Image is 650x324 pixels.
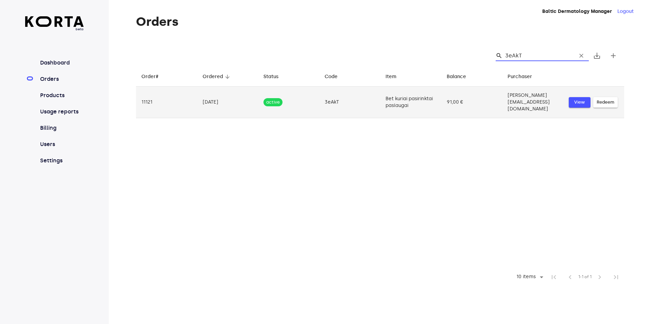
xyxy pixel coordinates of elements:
td: 11121 [136,87,197,118]
a: Users [39,140,84,148]
a: beta [25,16,84,32]
button: View [569,97,591,108]
span: Last Page [608,269,624,285]
input: Search [505,50,571,61]
div: Status [263,73,278,81]
a: Products [39,91,84,100]
span: Item [386,73,405,81]
span: arrow_downward [224,74,230,80]
button: Create new gift card [605,48,621,64]
span: add [609,52,617,60]
span: View [572,98,587,106]
td: [PERSON_NAME][EMAIL_ADDRESS][DOMAIN_NAME] [502,87,563,118]
div: Code [325,73,338,81]
a: Billing [39,124,84,132]
span: 1-1 of 1 [578,274,592,281]
span: Purchaser [508,73,541,81]
span: Code [325,73,346,81]
div: Order# [141,73,158,81]
div: 10 items [512,272,546,282]
button: Export [589,48,605,64]
div: 10 items [515,274,537,280]
span: Search [496,52,502,59]
span: Balance [447,73,475,81]
span: Next Page [592,269,608,285]
div: Purchaser [508,73,532,81]
a: Settings [39,157,84,165]
strong: Baltic Dermatology Manager [542,8,612,14]
span: save_alt [593,52,601,60]
span: Status [263,73,287,81]
span: Previous Page [562,269,578,285]
a: Dashboard [39,59,84,67]
button: Clear Search [574,48,589,63]
td: Bet kuriai pasirinktai paslaugai [380,87,441,118]
span: beta [25,27,84,32]
button: Logout [617,8,634,15]
div: Ordered [203,73,223,81]
span: Ordered [203,73,232,81]
button: Redeem [593,97,618,108]
span: active [263,99,283,106]
span: First Page [546,269,562,285]
h1: Orders [136,15,624,29]
span: Redeem [597,98,614,106]
a: Usage reports [39,108,84,116]
div: Item [386,73,396,81]
span: clear [578,52,585,59]
img: Korta [25,16,84,27]
td: 91,00 € [441,87,502,118]
span: Order# [141,73,167,81]
a: Orders [39,75,84,83]
td: 3eAkT [319,87,380,118]
div: Balance [447,73,466,81]
td: [DATE] [197,87,258,118]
